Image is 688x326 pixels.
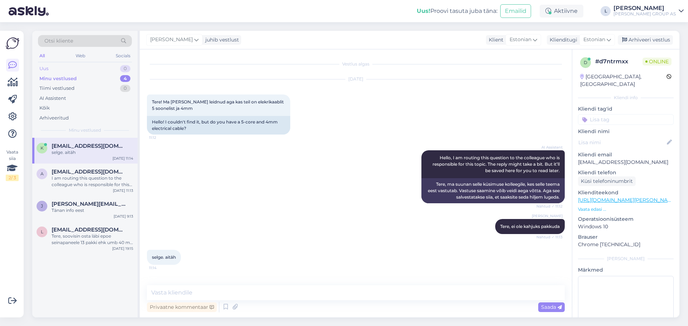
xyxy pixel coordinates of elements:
div: [DATE] [147,76,565,82]
span: 11:14 [149,265,176,271]
div: Klienditugi [547,36,577,44]
div: Privaatne kommentaar [147,302,217,312]
div: Arhiveeri vestlus [618,35,673,45]
div: Arhiveeritud [39,115,69,122]
span: Otsi kliente [44,37,73,45]
a: [PERSON_NAME][PERSON_NAME] GROUP AS [613,5,684,17]
span: anna81.8181@list.ru [52,169,126,175]
div: [PERSON_NAME] [613,5,676,11]
div: juhib vestlust [202,36,239,44]
div: [DATE] 9:13 [114,214,133,219]
span: Online [642,58,672,65]
div: 2 / 3 [6,175,19,181]
span: lembitsiret@gmail.com [52,227,126,233]
div: Tänan info eest [52,207,133,214]
div: Hello! I couldn't find it, but do you have a 5-core and 4mm electrical cable? [147,116,290,135]
span: Saada [541,304,562,310]
input: Lisa tag [578,114,674,125]
a: [URL][DOMAIN_NAME][PERSON_NAME] [578,197,677,203]
div: [PERSON_NAME] GROUP AS [613,11,676,17]
span: d [584,60,587,65]
p: Klienditeekond [578,189,674,196]
span: Estonian [583,36,605,44]
p: Operatsioonisüsteem [578,215,674,223]
div: Klient [486,36,503,44]
div: [DATE] 11:14 [113,156,133,161]
span: j [41,203,43,209]
span: [PERSON_NAME] [532,213,563,219]
div: 0 [120,85,130,92]
div: Proovi tasuta juba täna: [417,7,497,15]
span: l [41,229,43,234]
p: Märkmed [578,266,674,274]
p: Kliendi tag'id [578,105,674,113]
button: Emailid [500,4,531,18]
span: Minu vestlused [69,127,101,133]
span: kriseinola@gmail.com [52,143,126,149]
input: Lisa nimi [578,138,665,146]
span: a [40,171,44,176]
div: All [38,51,46,60]
div: selge. aitäh [52,149,133,156]
b: Uus! [417,8,430,14]
div: Socials [114,51,132,60]
span: Nähtud ✓ 11:13 [536,234,563,240]
span: k [40,145,44,151]
span: Estonian [510,36,531,44]
p: Kliendi telefon [578,169,674,176]
div: Aktiivne [540,5,583,18]
div: Vaata siia [6,149,19,181]
img: Askly Logo [6,37,19,50]
div: Tere, ma suunan selle küsimuse kolleegile, kes selle teema eest vastutab. Vastuse saamine võib ve... [421,178,565,203]
p: Kliendi email [578,151,674,159]
div: Küsi telefoninumbrit [578,176,636,186]
p: Chrome [TECHNICAL_ID] [578,241,674,248]
p: Brauser [578,233,674,241]
p: Kliendi nimi [578,128,674,135]
div: [GEOGRAPHIC_DATA], [GEOGRAPHIC_DATA] [580,73,666,88]
span: Nähtud ✓ 11:12 [536,204,563,209]
span: julia.hor93@gmail.com [52,201,126,207]
p: [EMAIL_ADDRESS][DOMAIN_NAME] [578,159,674,166]
div: Kõik [39,104,50,112]
span: 11:12 [149,135,176,140]
div: [DATE] 19:15 [112,246,133,251]
p: Vaata edasi ... [578,206,674,213]
span: [PERSON_NAME] [150,36,193,44]
span: AI Assistent [536,145,563,150]
div: I am routing this question to the colleague who is responsible for this topic. The reply might ta... [52,175,133,188]
div: Minu vestlused [39,75,77,82]
span: Hello, I am routing this question to the colleague who is responsible for this topic. The reply m... [433,155,561,173]
div: 4 [120,75,130,82]
span: Tere! Ma [PERSON_NAME] leidnud aga kas teil on elekrikaablit 5 soonelist ja 4mm [152,99,285,111]
p: Windows 10 [578,223,674,230]
div: Vestlus algas [147,61,565,67]
div: [DATE] 11:13 [113,188,133,193]
div: Uus [39,65,48,72]
div: L [601,6,611,16]
div: AI Assistent [39,95,66,102]
div: Kliendi info [578,94,674,101]
div: Web [74,51,87,60]
div: Tere, soovisin osta läbi epoe seinapaneele 13 pakki ehk umb 40 m2 tegin ei saanud valisin koguse ... [52,233,133,246]
span: selge. aitäh [152,254,176,260]
div: Tiimi vestlused [39,85,75,92]
span: Tere, ei ole kahjuks pakkuda [500,224,560,229]
div: [PERSON_NAME] [578,256,674,262]
div: # d7ntrmxx [595,57,642,66]
div: 0 [120,65,130,72]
